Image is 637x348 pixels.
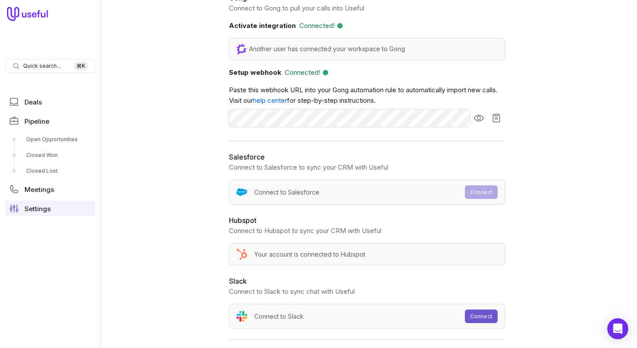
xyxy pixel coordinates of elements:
button: Connect [465,310,498,323]
button: Copy webhook URL to clipboard [488,109,505,127]
a: Closed Won [5,148,95,162]
span: Deals [24,99,42,105]
span: Meetings [24,186,54,193]
p: Connect to Hubspot to sync your CRM with Useful [229,226,505,236]
span: Your account is connected to Hubspot [254,249,365,260]
span: Activate integration [229,21,296,30]
span: Another user has connected your workspace to Gong [249,44,405,55]
span: Connect to Salesforce [254,187,319,198]
button: Show webhook URL [470,109,488,127]
span: Settings [24,205,51,212]
p: Connect to Slack to sync chat with Useful [229,286,505,297]
a: Open Opportunities [5,132,95,146]
span: Quick search... [23,63,61,70]
p: Connect to Salesforce to sync your CRM with Useful [229,162,505,173]
span: Pipeline [24,118,49,125]
a: Settings [5,201,95,216]
div: Pipeline submenu [5,132,95,178]
span: Connect to Slack [254,311,304,322]
span: Setup webhook [229,68,281,77]
h2: Salesforce [229,152,505,162]
div: Open Intercom Messenger [607,318,628,339]
p: Paste this webhook URL into your Gong automation rule to automatically import new calls. Visit ou... [229,85,505,106]
span: Connected! [285,67,320,78]
h2: Slack [229,276,505,286]
p: Connect to Gong to pull your calls into Useful [229,3,505,14]
a: Meetings [5,181,95,197]
h2: Hubspot [229,215,505,226]
a: help center [253,96,287,104]
a: Pipeline [5,113,95,129]
a: Deals [5,94,95,110]
a: Closed Lost [5,164,95,178]
kbd: ⌘ K [74,62,88,70]
span: Connected! [299,21,335,31]
button: Connect [465,185,498,199]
